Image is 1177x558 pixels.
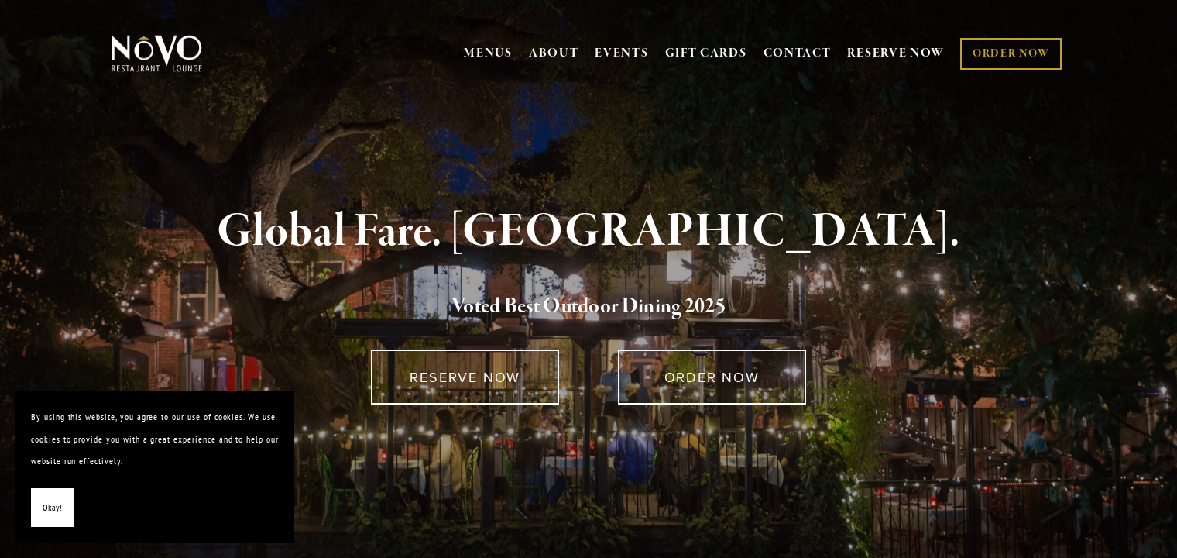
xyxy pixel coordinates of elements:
[108,34,205,73] img: Novo Restaurant &amp; Lounge
[217,202,959,261] strong: Global Fare. [GEOGRAPHIC_DATA].
[15,391,294,542] section: Cookie banner
[43,497,62,519] span: Okay!
[960,38,1062,70] a: ORDER NOW
[618,350,806,405] a: ORDER NOW
[847,39,945,68] a: RESERVE NOW
[764,39,832,68] a: CONTACT
[595,46,648,61] a: EVENTS
[31,488,74,528] button: Okay!
[529,46,579,61] a: ABOUT
[451,293,715,322] a: Voted Best Outdoor Dining 202
[665,39,747,68] a: GIFT CARDS
[464,46,513,61] a: MENUS
[371,350,559,405] a: RESERVE NOW
[137,291,1040,323] h2: 5
[31,406,279,473] p: By using this website, you agree to our use of cookies. We use cookies to provide you with a grea...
